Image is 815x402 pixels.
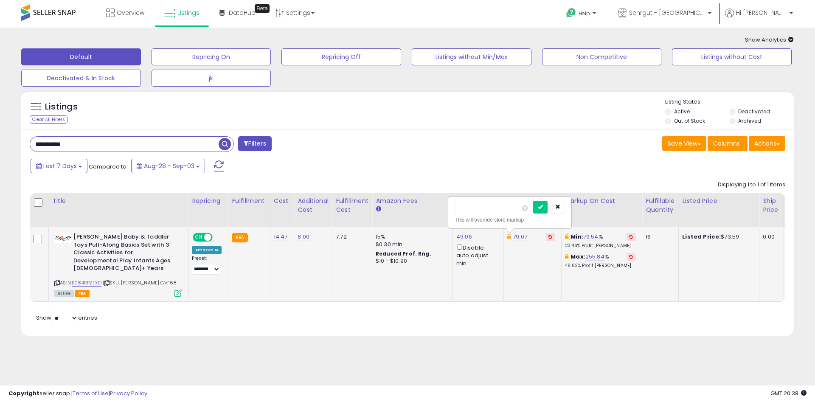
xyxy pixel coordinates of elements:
button: Non Competitive [542,48,662,65]
label: Archived [738,117,761,124]
div: 15% [376,233,446,241]
span: Listings [177,8,200,17]
span: Hi [PERSON_NAME] [736,8,787,17]
b: Min: [570,233,583,241]
span: Help [579,10,590,17]
button: Listings without Cost [672,48,792,65]
div: Clear All Filters [30,115,67,124]
div: Additional Cost [298,197,329,214]
span: Compared to: [89,163,128,171]
span: Show Analytics [745,36,794,44]
a: 14.47 [274,233,288,241]
img: 41+EtPJ5nfL._SL40_.jpg [54,233,71,243]
button: Last 7 Days [31,159,87,173]
button: Repricing On [152,48,271,65]
span: | SKU: [PERSON_NAME] GVF68 [103,279,177,286]
a: Hi [PERSON_NAME] [725,8,793,28]
div: Tooltip anchor [255,4,270,13]
a: B084RPZFXD [72,279,101,287]
div: % [565,253,635,269]
div: Fulfillment [232,197,266,205]
label: Active [674,108,690,115]
div: Disable auto adjust min [456,243,497,267]
a: 49.06 [456,233,472,241]
b: Listed Price: [682,233,721,241]
b: Max: [570,253,585,261]
div: Title [52,197,185,205]
a: Help [559,1,604,28]
div: $73.59 [682,233,753,241]
div: Markup on Cost [565,197,638,205]
div: 16 [646,233,672,241]
p: 46.82% Profit [PERSON_NAME] [565,263,635,269]
small: Amazon Fees. [376,205,381,213]
b: [PERSON_NAME] Baby & Toddler Toys Pull-Along Basics Set with 3 Classic Activities for Development... [73,233,177,275]
i: Get Help [566,8,576,18]
div: Amazon AI [192,246,222,254]
a: 79.54 [583,233,599,241]
div: Repricing [192,197,225,205]
div: Displaying 1 to 1 of 1 items [718,181,785,189]
div: Preset: [192,256,222,275]
span: Last 7 Days [43,162,77,170]
label: Deactivated [738,108,770,115]
div: Ship Price [763,197,780,214]
div: 0.00 [763,233,777,241]
span: All listings currently available for purchase on Amazon [54,290,74,297]
button: Actions [749,136,785,151]
div: % [565,233,635,249]
th: The percentage added to the cost of goods (COGS) that forms the calculator for Min & Max prices. [562,193,642,227]
div: Fulfillment Cost [336,197,368,214]
span: Aug-28 - Sep-03 [144,162,194,170]
div: Cost [274,197,291,205]
div: Fulfillable Quantity [646,197,675,214]
span: DataHub [229,8,256,17]
a: 8.00 [298,233,309,241]
button: Deactivated & In Stock [21,70,141,87]
button: Columns [708,136,748,151]
p: 23.46% Profit [PERSON_NAME] [565,243,635,249]
h5: Listings [45,101,78,113]
span: Show: entries [36,314,97,322]
div: 7.72 [336,233,365,241]
button: jk [152,70,271,87]
button: Filters [238,136,271,151]
button: Listings without Min/Max [412,48,531,65]
div: ASIN: [54,233,182,296]
button: Save View [662,136,706,151]
p: Listing States: [665,98,793,106]
span: OFF [211,234,225,241]
small: FBA [232,233,247,242]
button: Repricing Off [281,48,401,65]
button: Aug-28 - Sep-03 [131,159,205,173]
span: FBA [75,290,90,297]
span: Sehrgut - [GEOGRAPHIC_DATA] [629,8,705,17]
button: Default [21,48,141,65]
div: Listed Price [682,197,756,205]
span: ON [194,234,204,241]
span: Overview [117,8,144,17]
b: Reduced Prof. Rng. [376,250,431,257]
label: Out of Stock [674,117,705,124]
a: 79.07 [513,233,527,241]
div: Amazon Fees [376,197,449,205]
div: This will override store markup [455,216,565,224]
div: $0.30 min [376,241,446,248]
span: Columns [713,139,740,148]
div: $10 - $10.90 [376,258,446,265]
a: 255.84 [585,253,604,261]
